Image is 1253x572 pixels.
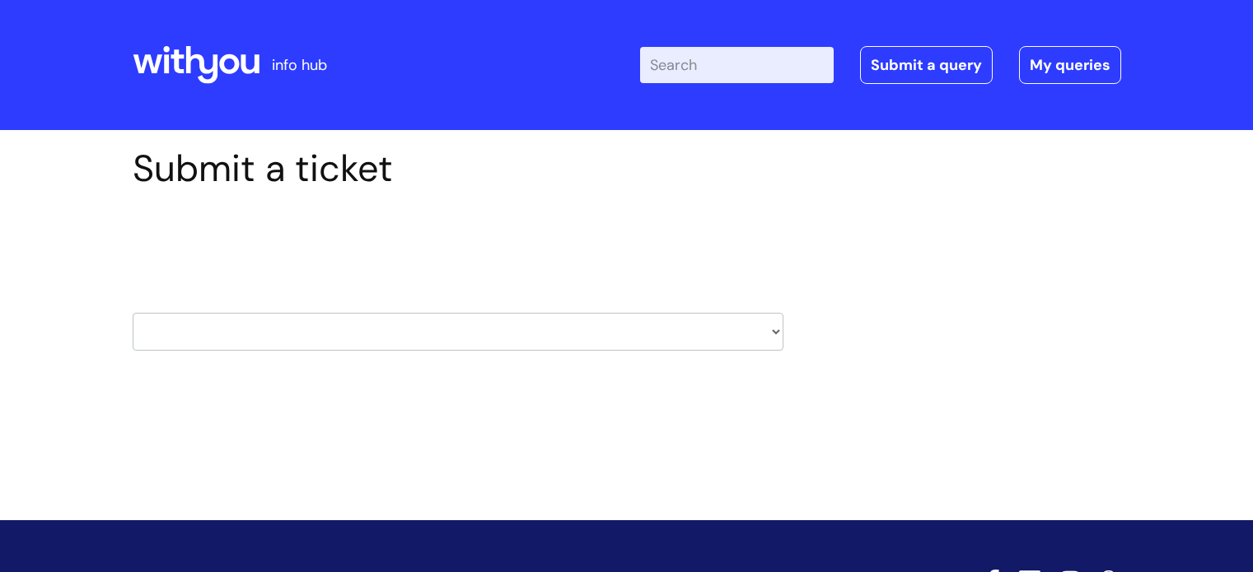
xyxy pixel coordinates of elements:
[133,146,783,191] h1: Submit a ticket
[272,52,327,78] p: info hub
[860,46,993,84] a: Submit a query
[1019,46,1121,84] a: My queries
[640,47,834,83] input: Search
[133,229,783,259] h2: Select issue type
